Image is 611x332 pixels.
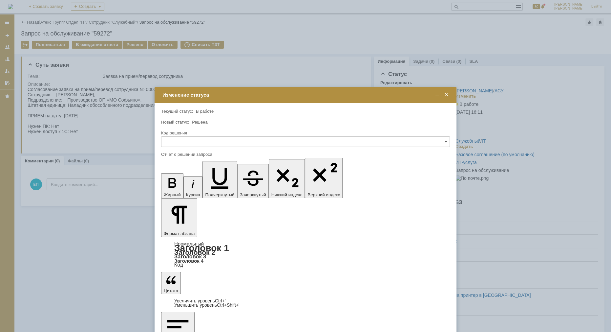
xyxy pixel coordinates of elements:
span: Свернуть (Ctrl + M) [434,92,441,98]
span: Зачеркнутый [240,192,266,197]
a: Заголовок 2 [174,249,215,256]
a: Заголовок 3 [174,253,206,259]
label: Новый статус: [161,120,189,125]
a: Код [174,262,183,268]
span: Верхний индекс [307,192,340,197]
span: Цитата [164,288,178,293]
a: Нормальный [174,241,204,247]
button: Цитата [161,272,181,294]
button: Подчеркнутый [202,161,237,198]
a: Decrease [174,302,240,308]
div: Код решения [161,131,449,135]
a: Заголовок 4 [174,258,203,264]
span: Закрыть [443,92,450,98]
button: Курсив [183,176,203,198]
span: Ctrl+Shift+' [217,302,240,308]
span: Подчеркнутый [205,192,234,197]
span: Решена [192,120,207,125]
button: Нижний индекс [269,159,305,198]
button: Верхний индекс [305,158,343,198]
a: Increase [174,298,226,303]
button: Зачеркнутый [237,164,269,198]
span: Жирный [164,192,181,197]
label: Текущий статус: [161,109,193,114]
span: Ctrl+' [215,298,226,303]
span: В работе [196,109,214,114]
div: Цитата [161,299,450,307]
span: Формат абзаца [164,231,195,236]
div: Изменение статуса [162,92,450,98]
span: Курсив [186,192,200,197]
a: Заголовок 1 [174,243,229,253]
button: Жирный [161,173,183,198]
div: Отчет о решении запроса [161,152,449,156]
span: Нижний индекс [271,192,303,197]
div: Формат абзаца [161,242,450,267]
button: Формат абзаца [161,198,197,237]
